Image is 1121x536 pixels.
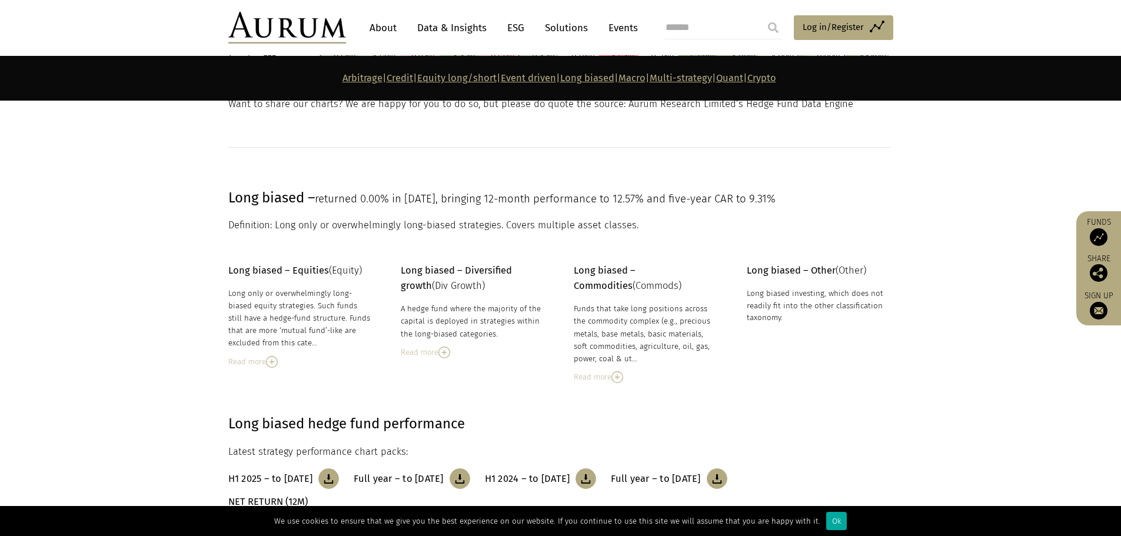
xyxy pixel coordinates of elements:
a: H1 2024 – to [DATE] [485,468,597,489]
div: Long only or overwhelmingly long-biased equity strategies. Such funds still have a hedge-fund str... [228,287,372,349]
strong: Long biased hedge fund performance [228,415,465,432]
p: Latest strategy performance chart packs: [228,444,890,460]
p: (Other) [747,263,890,278]
span: Long biased investing, which does not readily fit into the other classification taxonomy. [747,289,883,322]
a: Solutions [539,17,594,39]
img: Read More [438,347,450,358]
img: Aurum [228,12,346,44]
p: (Div Growth) [401,263,544,294]
p: (Commods) [574,263,717,294]
a: Data & Insights [411,17,493,39]
strong: | | | | | | | | [342,72,776,84]
img: Download Article [450,468,470,489]
span: Long biased – [228,189,315,206]
img: Read More [266,356,278,368]
div: Read more [401,346,544,359]
a: Equity long/short [417,72,497,84]
strong: Long biased – Commodities [574,265,636,291]
strong: Long biased – Other [747,265,836,276]
strong: Long biased – Diversified growth [401,265,512,291]
a: Arbitrage [342,72,382,84]
h3: Full year – to [DATE] [354,473,443,485]
strong: NET RETURN (12M) [228,496,308,507]
p: (Equity) [228,263,372,278]
a: Sign up [1082,291,1115,319]
input: Submit [761,16,785,39]
a: ESG [501,17,530,39]
div: A hedge fund where the majority of the capital is deployed in strategies within the long-biased c... [401,302,544,339]
a: Multi-strategy [650,72,712,84]
h3: H1 2024 – to [DATE] [485,473,570,485]
a: H1 2025 – to [DATE] [228,468,340,489]
div: Read more [574,371,717,384]
h3: Full year – to [DATE] [611,473,700,485]
div: Ok [826,512,847,530]
a: Funds [1082,217,1115,246]
a: Log in/Register [794,15,893,40]
span: returned 0.00% in [DATE], bringing 12-month performance to 12.57% and five-year CAR to 9.31% [315,192,776,205]
a: Event driven [501,72,556,84]
a: About [364,17,403,39]
a: Macro [618,72,646,84]
a: Events [603,17,638,39]
img: Access Funds [1090,228,1107,246]
div: Read more [228,355,372,368]
a: Credit [387,72,413,84]
span: Log in/Register [803,20,864,34]
img: Sign up to our newsletter [1090,302,1107,319]
a: Full year – to [DATE] [611,468,727,489]
img: Download Article [707,468,727,489]
img: Download Article [576,468,596,489]
img: Share this post [1090,264,1107,282]
a: Crypto [747,72,776,84]
img: Download Article [318,468,339,489]
img: Read More [611,371,623,383]
strong: Long biased – Equities [228,265,329,276]
div: Share [1082,255,1115,282]
a: Quant [716,72,743,84]
a: Long biased [560,72,614,84]
h3: H1 2025 – to [DATE] [228,473,313,485]
p: Want to share our charts? We are happy for you to do so, but please do quote the source: Aurum Re... [228,96,890,112]
div: Funds that take long positions across the commodity complex (e.g., precious metals, base metals, ... [574,302,717,365]
a: Full year – to [DATE] [354,468,470,489]
span: Definition: Long only or overwhelmingly long-biased strategies. Covers multiple asset classes. [228,219,638,231]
